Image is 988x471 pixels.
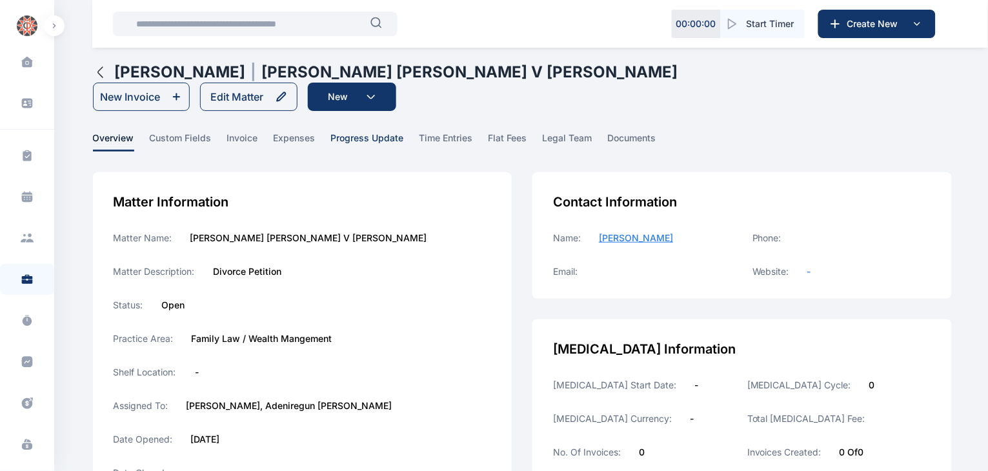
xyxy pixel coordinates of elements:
span: overview [93,132,134,152]
a: flat fees [489,132,543,152]
label: Email: [553,265,578,278]
a: custom fields [150,132,227,152]
a: invoice [227,132,274,152]
label: Phone: [752,232,781,245]
span: progress update [331,132,404,152]
label: 0 [639,446,645,459]
label: [MEDICAL_DATA] Start Date: [553,379,676,392]
label: Shelf Location: [114,366,177,379]
a: time entries [419,132,489,152]
label: - [690,412,694,425]
label: [PERSON_NAME] [PERSON_NAME] V [PERSON_NAME] [190,232,427,245]
span: expenses [274,132,316,152]
label: Status: [114,299,144,312]
label: - [694,379,698,392]
button: Create New [818,10,936,38]
label: Website: [752,265,789,278]
label: 0 of 0 [840,446,864,459]
label: Family Law / Wealth Mangement [192,332,332,345]
a: legal team [543,132,608,152]
a: progress update [331,132,419,152]
div: Matter Information [114,193,492,211]
a: overview [93,132,150,152]
div: New Invoice [101,89,161,105]
label: Name: [553,232,581,245]
label: Divorce Petition [214,265,282,278]
div: [MEDICAL_DATA] Information [553,340,931,358]
button: Start Timer [721,10,805,38]
span: invoice [227,132,258,152]
a: [PERSON_NAME] [599,232,673,245]
label: Invoices Created: [747,446,822,459]
a: expenses [274,132,331,152]
label: [MEDICAL_DATA] Currency: [553,412,672,425]
label: Practice Area: [114,332,174,345]
span: flat fees [489,132,527,152]
label: Assigned To: [114,399,168,412]
label: - [196,366,199,379]
h1: [PERSON_NAME] [PERSON_NAME] v [PERSON_NAME] [262,62,678,83]
span: [PERSON_NAME] [599,232,673,243]
label: [MEDICAL_DATA] Cycle: [747,379,851,392]
button: New Invoice [93,83,190,111]
p: 00 : 00 : 00 [676,17,716,30]
h1: [PERSON_NAME] [115,62,246,83]
label: [PERSON_NAME], Adeniregun [PERSON_NAME] [187,399,392,412]
span: Create New [842,17,909,30]
a: documents [608,132,672,152]
label: Matter Name: [114,232,172,245]
button: Edit Matter [200,83,297,111]
label: Total [MEDICAL_DATA] Fee: [747,412,865,425]
label: No. of Invoices: [553,446,621,459]
span: legal team [543,132,592,152]
label: 0 [869,379,875,392]
div: Contact Information [553,193,931,211]
label: Date Opened: [114,433,173,446]
label: [DATE] [191,433,220,446]
span: Start Timer [747,17,794,30]
button: New [308,83,396,111]
span: time entries [419,132,473,152]
span: custom fields [150,132,212,152]
span: | [251,62,257,83]
a: - [807,265,811,278]
span: documents [608,132,656,152]
label: Matter Description: [114,265,196,278]
label: Open [162,299,185,312]
div: Edit Matter [211,89,264,105]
